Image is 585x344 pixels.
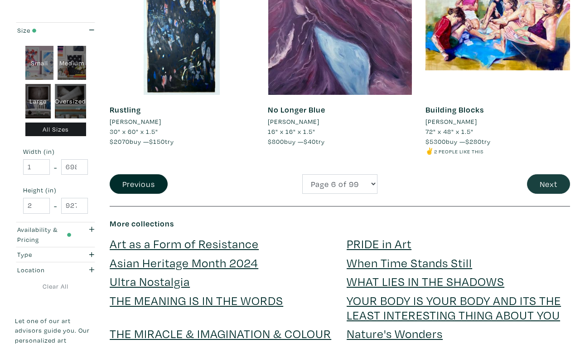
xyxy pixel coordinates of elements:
[110,117,161,127] li: [PERSON_NAME]
[268,104,325,115] a: No Longer Blue
[15,23,96,38] button: Size
[268,117,319,127] li: [PERSON_NAME]
[465,137,482,146] span: $280
[15,262,96,277] button: Location
[347,325,443,341] a: Nature's Wonders
[268,117,412,127] a: [PERSON_NAME]
[110,255,258,270] a: Asian Heritage Month 2024
[425,117,477,127] li: [PERSON_NAME]
[149,137,165,146] span: $150
[110,104,141,115] a: Rustling
[17,25,72,35] div: Size
[425,117,570,127] a: [PERSON_NAME]
[54,161,57,173] span: -
[23,148,88,155] small: Width (in)
[425,127,474,136] span: 72" x 48" x 1.5"
[434,148,483,155] small: 2 people like this
[23,187,88,193] small: Height (in)
[425,137,446,146] span: $5300
[347,255,472,270] a: When Time Stands Still
[17,265,72,275] div: Location
[25,45,54,80] div: Small
[25,123,86,137] div: All Sizes
[347,273,504,289] a: WHAT LIES IN THE SHADOWS
[55,84,86,118] div: Oversized
[25,84,51,118] div: Large
[110,174,168,194] button: Previous
[110,292,283,308] a: THE MEANING IS IN THE WORDS
[110,273,190,289] a: Ultra Nostalgia
[268,137,284,146] span: $800
[527,174,570,194] button: Next
[425,146,570,156] li: ✌️
[304,137,316,146] span: $40
[15,222,96,246] button: Availability & Pricing
[425,137,491,146] span: buy — try
[54,199,57,211] span: -
[110,137,130,146] span: $2070
[15,247,96,262] button: Type
[110,219,570,229] h6: More collections
[110,137,174,146] span: buy — try
[110,127,158,136] span: 30" x 60" x 1.5"
[15,281,96,291] a: Clear All
[425,104,484,115] a: Building Blocks
[110,236,259,251] a: Art as a Form of Resistance
[110,325,331,341] a: THE MIRACLE & IMAGINATION & COLOUR
[268,127,315,136] span: 16" x 16" x 1.5"
[58,45,86,80] div: Medium
[268,137,325,146] span: buy — try
[347,292,561,323] a: YOUR BODY IS YOUR BODY AND ITS THE LEAST INTERESTING THING ABOUT YOU
[17,225,72,244] div: Availability & Pricing
[110,117,254,127] a: [PERSON_NAME]
[347,236,411,251] a: PRIDE in Art
[17,250,72,260] div: Type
